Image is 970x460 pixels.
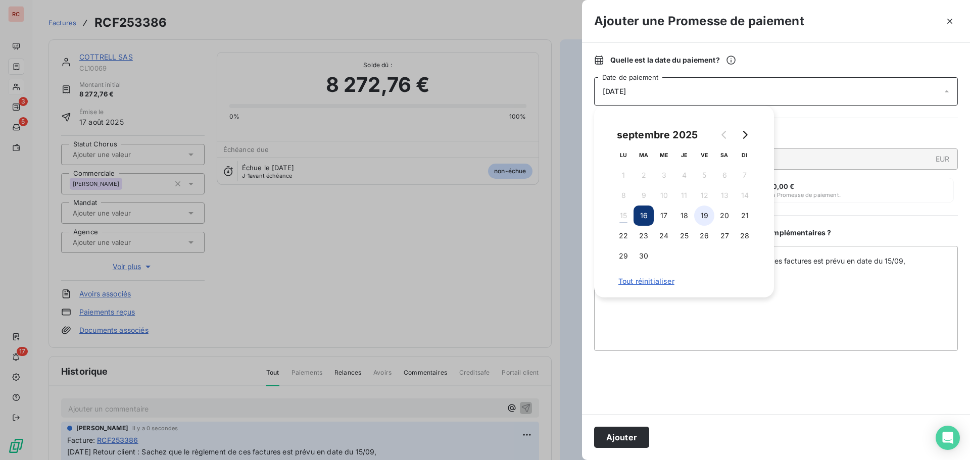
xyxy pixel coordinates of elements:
[772,182,795,190] span: 0,00 €
[613,226,634,246] button: 22
[735,165,755,185] button: 7
[694,226,714,246] button: 26
[594,12,804,30] h3: Ajouter une Promesse de paiement
[654,165,674,185] button: 3
[654,145,674,165] th: mercredi
[674,185,694,206] button: 11
[613,165,634,185] button: 1
[654,185,674,206] button: 10
[594,246,958,351] textarea: [DATE] Retour client : Sachez que le règlement de ces factures est prévu en date du 15/09,
[694,206,714,226] button: 19
[674,206,694,226] button: 18
[610,55,736,65] span: Quelle est la date du paiement ?
[735,206,755,226] button: 21
[694,185,714,206] button: 12
[714,165,735,185] button: 6
[613,145,634,165] th: lundi
[674,145,694,165] th: jeudi
[936,426,960,450] div: Open Intercom Messenger
[634,145,654,165] th: mardi
[634,185,654,206] button: 9
[714,206,735,226] button: 20
[634,246,654,266] button: 30
[618,277,750,285] span: Tout réinitialiser
[613,185,634,206] button: 8
[714,226,735,246] button: 27
[714,185,735,206] button: 13
[634,226,654,246] button: 23
[735,226,755,246] button: 28
[613,246,634,266] button: 29
[674,165,694,185] button: 4
[634,165,654,185] button: 2
[654,226,674,246] button: 24
[735,145,755,165] th: dimanche
[594,427,649,448] button: Ajouter
[714,145,735,165] th: samedi
[674,226,694,246] button: 25
[735,185,755,206] button: 14
[613,127,701,143] div: septembre 2025
[714,125,735,145] button: Go to previous month
[735,125,755,145] button: Go to next month
[634,206,654,226] button: 16
[694,145,714,165] th: vendredi
[694,165,714,185] button: 5
[613,206,634,226] button: 15
[603,87,626,95] span: [DATE]
[654,206,674,226] button: 17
